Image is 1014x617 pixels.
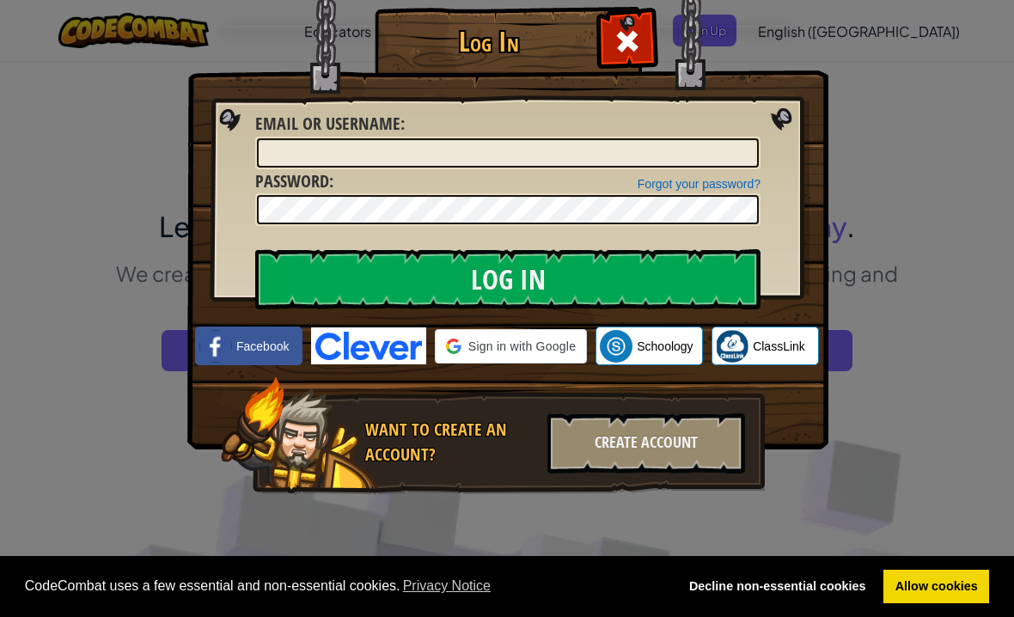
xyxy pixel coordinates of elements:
[236,338,289,355] span: Facebook
[25,573,664,599] span: CodeCombat uses a few essential and non-essential cookies.
[547,413,745,473] div: Create Account
[468,338,576,355] span: Sign in with Google
[600,330,632,363] img: schoology.png
[661,17,997,327] iframe: Sign in with Google Dialogue
[716,330,748,363] img: classlink-logo-small.png
[883,570,989,604] a: allow cookies
[435,329,587,363] div: Sign in with Google
[311,327,426,364] img: clever-logo-blue.png
[255,112,405,137] label: :
[365,418,537,467] div: Want to create an account?
[255,112,400,135] span: Email or Username
[400,573,494,599] a: learn more about cookies
[199,330,232,363] img: facebook_small.png
[255,249,760,309] input: Log In
[677,570,877,604] a: deny cookies
[753,338,805,355] span: ClassLink
[255,169,333,194] label: :
[638,177,760,191] a: Forgot your password?
[255,169,329,192] span: Password
[379,27,598,57] h1: Log In
[637,338,693,355] span: Schoology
